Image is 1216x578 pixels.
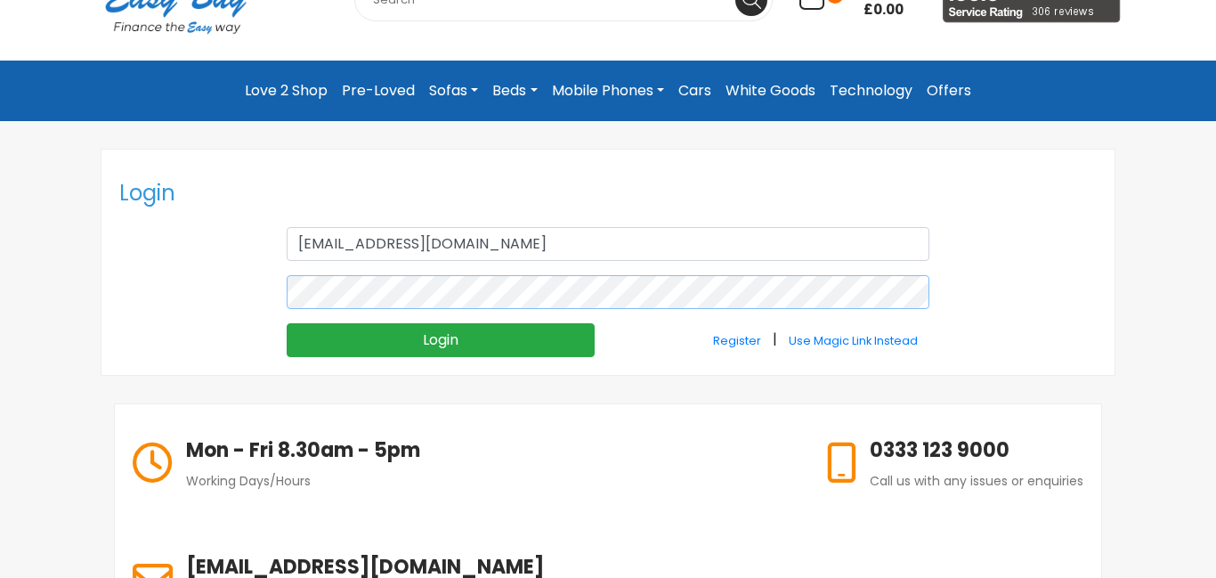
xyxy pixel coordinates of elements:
[545,75,671,107] a: Mobile Phones
[671,75,718,107] a: Cars
[186,472,311,490] span: Working Days/Hours
[422,75,485,107] a: Sofas
[287,323,595,357] input: Login
[789,333,918,348] small: Use Magic Link Instead
[823,75,920,107] a: Technology
[777,323,929,357] a: Use Magic Link Instead
[701,323,773,357] a: Register
[119,167,929,220] h4: Login
[870,436,1083,465] h6: 0333 123 9000
[718,75,823,107] a: White Goods
[335,75,422,107] a: Pre-Loved
[920,75,978,107] a: Offers
[287,227,929,261] input: Email
[485,75,544,107] a: Beds
[238,75,335,107] a: Love 2 Shop
[186,436,420,465] h6: Mon - Fri 8.30am - 5pm
[870,472,1083,490] span: Call us with any issues or enquiries
[713,333,761,348] small: Register
[863,1,921,19] span: £0.00
[608,323,943,357] div: |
